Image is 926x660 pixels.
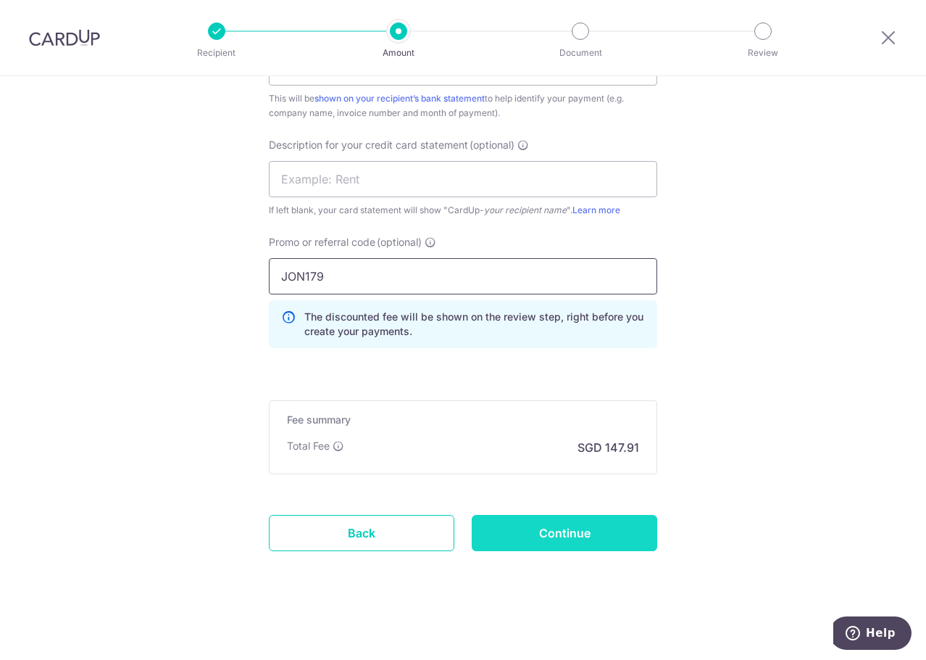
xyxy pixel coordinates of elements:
a: Learn more [572,205,620,215]
span: Promo or referral code [269,235,375,249]
div: If left blank, your card statement will show "CardUp- ". [269,203,657,218]
img: CardUp [29,29,100,46]
a: shown on your recipient’s bank statement [314,93,485,104]
a: Back [269,515,454,551]
p: Total Fee [287,439,330,453]
p: Recipient [163,46,270,60]
h5: Fee summary [287,413,639,427]
div: This will be to help identify your payment (e.g. company name, invoice number and month of payment). [269,91,657,120]
p: The discounted fee will be shown on the review step, right before you create your payments. [304,310,645,339]
input: Continue [472,515,657,551]
p: SGD 147.91 [577,439,639,456]
i: your recipient name [484,205,567,215]
span: Description for your credit card statement [269,138,468,152]
input: Example: Rent [269,161,657,197]
span: (optional) [470,138,514,152]
iframe: Opens a widget where you can find more information [833,616,912,653]
span: (optional) [377,235,422,249]
p: Document [527,46,634,60]
p: Amount [345,46,452,60]
p: Review [709,46,817,60]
